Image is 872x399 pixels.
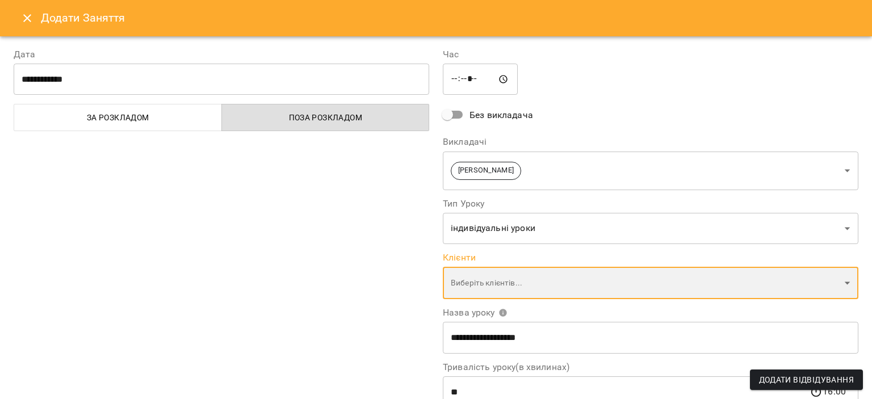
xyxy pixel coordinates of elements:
label: Час [443,50,858,59]
span: [PERSON_NAME] [451,165,521,176]
span: Додати Відвідування [759,373,854,387]
h6: Додати Заняття [41,9,858,27]
label: Тривалість уроку(в хвилинах) [443,363,858,372]
label: Тип Уроку [443,199,858,208]
button: Поза розкладом [221,104,430,131]
label: Викладачі [443,137,858,146]
button: Close [14,5,41,32]
div: [PERSON_NAME] [443,151,858,190]
button: За розкладом [14,104,222,131]
label: Клієнти [443,253,858,262]
span: За розкладом [21,111,215,124]
p: Виберіть клієнтів... [451,278,840,289]
svg: Вкажіть назву уроку або виберіть клієнтів [498,308,508,317]
button: Додати Відвідування [750,369,863,390]
div: Виберіть клієнтів... [443,267,858,299]
span: Назва уроку [443,308,508,317]
span: Поза розкладом [229,111,423,124]
div: індивідуальні уроки [443,213,858,245]
label: Дата [14,50,429,59]
span: Без викладача [469,108,533,122]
